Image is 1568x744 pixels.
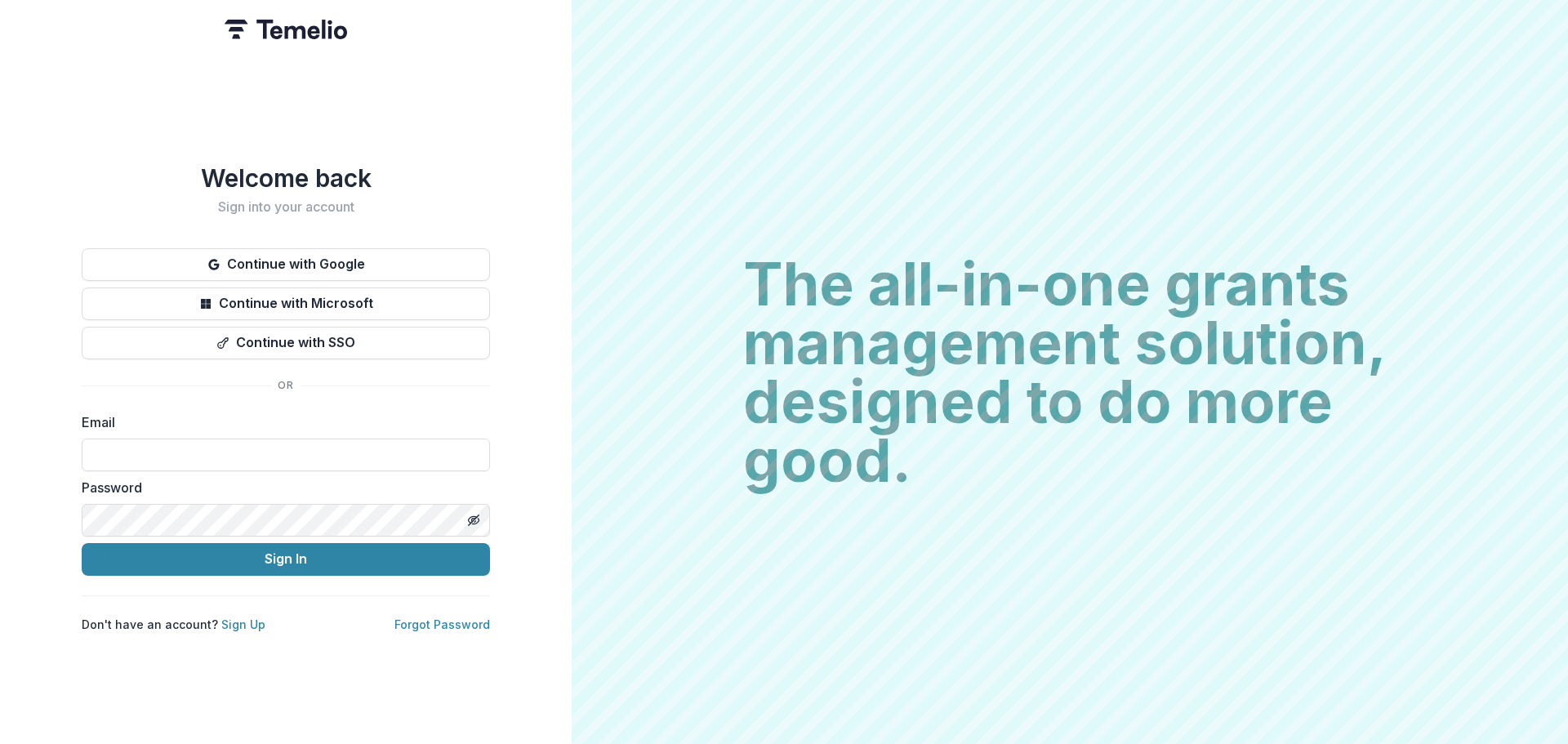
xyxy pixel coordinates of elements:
h2: Sign into your account [82,199,490,215]
h1: Welcome back [82,163,490,193]
button: Sign In [82,543,490,576]
button: Continue with Google [82,248,490,281]
button: Continue with SSO [82,327,490,359]
p: Don't have an account? [82,616,265,633]
label: Password [82,478,480,497]
a: Forgot Password [394,617,490,631]
button: Continue with Microsoft [82,287,490,320]
a: Sign Up [221,617,265,631]
button: Toggle password visibility [461,507,487,533]
img: Temelio [225,20,347,39]
label: Email [82,412,480,432]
